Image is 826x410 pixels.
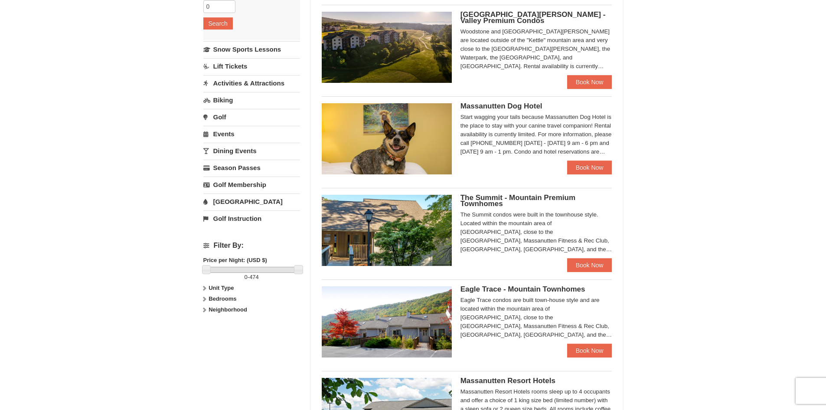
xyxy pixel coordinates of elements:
[203,41,300,57] a: Snow Sports Lessons
[203,160,300,176] a: Season Passes
[203,257,267,263] strong: Price per Night: (USD $)
[249,274,259,280] span: 474
[203,177,300,193] a: Golf Membership
[567,258,612,272] a: Book Now
[460,194,575,208] span: The Summit - Mountain Premium Townhomes
[460,296,612,339] div: Eagle Trace condos are built town-house style and are located within the mountain area of [GEOGRA...
[203,210,300,226] a: Golf Instruction
[209,295,236,302] strong: Bedrooms
[203,109,300,125] a: Golf
[460,377,555,385] span: Massanutten Resort Hotels
[567,344,612,358] a: Book Now
[203,143,300,159] a: Dining Events
[203,194,300,210] a: [GEOGRAPHIC_DATA]
[460,102,542,110] span: Massanutten Dog Hotel
[322,195,452,266] img: 19219034-1-0eee7e00.jpg
[322,286,452,358] img: 19218983-1-9b289e55.jpg
[203,17,233,30] button: Search
[203,126,300,142] a: Events
[245,274,248,280] span: 0
[209,306,247,313] strong: Neighborhood
[322,103,452,174] img: 27428181-5-81c892a3.jpg
[203,242,300,249] h4: Filter By:
[203,273,300,282] label: -
[567,161,612,174] a: Book Now
[209,285,234,291] strong: Unit Type
[460,113,612,156] div: Start wagging your tails because Massanutten Dog Hotel is the place to stay with your canine trav...
[322,12,452,83] img: 19219041-4-ec11c166.jpg
[460,10,606,25] span: [GEOGRAPHIC_DATA][PERSON_NAME] - Valley Premium Condos
[203,92,300,108] a: Biking
[203,75,300,91] a: Activities & Attractions
[460,210,612,254] div: The Summit condos were built in the townhouse style. Located within the mountain area of [GEOGRAP...
[460,27,612,71] div: Woodstone and [GEOGRAPHIC_DATA][PERSON_NAME] are located outside of the "Kettle" mountain area an...
[460,285,585,293] span: Eagle Trace - Mountain Townhomes
[203,58,300,74] a: Lift Tickets
[567,75,612,89] a: Book Now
